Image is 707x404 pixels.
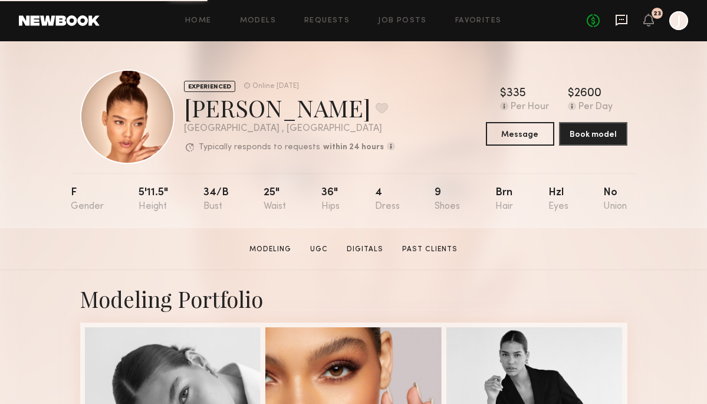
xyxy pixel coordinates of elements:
div: EXPERIENCED [184,81,235,92]
button: Book model [559,122,627,146]
div: 335 [507,88,526,100]
button: Message [486,122,554,146]
div: 9 [435,188,460,212]
a: J [669,11,688,30]
a: Past Clients [397,244,462,255]
a: Favorites [455,17,502,25]
div: 5'11.5" [139,188,168,212]
div: [GEOGRAPHIC_DATA] , [GEOGRAPHIC_DATA] [184,124,395,134]
div: $ [568,88,574,100]
div: Online [DATE] [252,83,299,90]
div: $ [500,88,507,100]
div: 36" [321,188,340,212]
div: No [603,188,627,212]
b: within 24 hours [323,143,384,152]
a: Modeling [245,244,296,255]
div: 34/b [203,188,229,212]
div: F [71,188,104,212]
a: Job Posts [378,17,427,25]
a: Digitals [342,244,388,255]
div: 2600 [574,88,601,100]
div: [PERSON_NAME] [184,92,395,123]
div: Modeling Portfolio [80,284,627,313]
div: Brn [495,188,513,212]
a: Requests [304,17,350,25]
div: 23 [653,11,661,17]
div: Per Day [578,102,613,113]
a: Home [185,17,212,25]
p: Typically responds to requests [199,143,320,152]
div: Per Hour [511,102,549,113]
div: Hzl [548,188,568,212]
div: 25" [264,188,286,212]
a: UGC [305,244,333,255]
a: Models [240,17,276,25]
div: 4 [375,188,400,212]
